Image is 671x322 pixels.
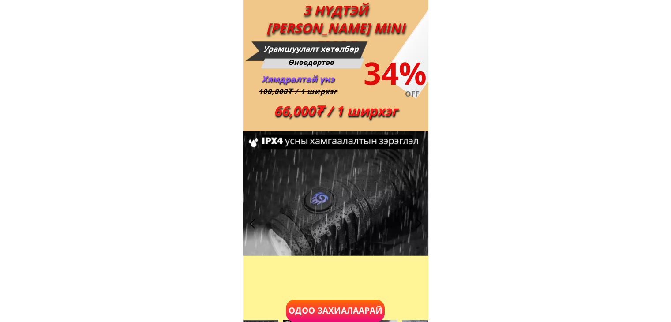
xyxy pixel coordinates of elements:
[286,300,385,322] p: Одоо захиалаарай
[403,88,420,100] div: OFF
[254,86,342,97] div: 100,000₮ / 1 ширхэг
[255,1,416,73] div: 3 НҮДТЭЙ [PERSON_NAME] MINI ГЭРЭЛ
[262,43,360,55] div: Урамшуулалт хөтөлбөр
[358,48,432,97] div: 34%
[260,72,336,86] div: Хямдралтай үнэ
[267,100,404,121] div: 66,000₮ / 1 ширхэг
[286,57,336,68] div: Өнөөдөртөө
